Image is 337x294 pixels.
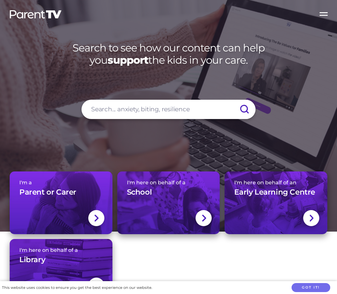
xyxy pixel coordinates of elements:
[309,214,314,222] img: svg+xml;base64,PHN2ZyBlbmFibGUtYmFja2dyb3VuZD0ibmV3IDAgMCAxNC44IDI1LjciIHZpZXdCb3g9IjAgMCAxNC44ID...
[225,171,327,234] a: I'm here on behalf of anEarly Learning Centre
[292,283,330,292] button: Got it!
[234,179,318,186] span: I'm here on behalf of an
[117,171,220,234] a: I'm here on behalf of aSchool
[108,54,148,66] strong: support
[127,188,152,197] h3: School
[19,255,45,265] h3: Library
[127,179,210,186] span: I'm here on behalf of a
[233,100,255,119] input: Submit
[10,171,112,234] a: I'm aParent or Carer
[19,179,103,186] span: I'm a
[2,284,152,291] div: This website uses cookies to ensure you get the best experience on our website.
[82,100,255,119] input: Search... anxiety, biting, resilience
[201,214,206,222] img: svg+xml;base64,PHN2ZyBlbmFibGUtYmFja2dyb3VuZD0ibmV3IDAgMCAxNC44IDI1LjciIHZpZXdCb3g9IjAgMCAxNC44ID...
[19,188,76,197] h3: Parent or Carer
[10,42,327,67] h1: Search to see how our content can help you the kids in your care.
[19,247,103,253] span: I'm here on behalf of a
[234,188,315,197] h3: Early Learning Centre
[94,214,99,222] img: svg+xml;base64,PHN2ZyBlbmFibGUtYmFja2dyb3VuZD0ibmV3IDAgMCAxNC44IDI1LjciIHZpZXdCb3g9IjAgMCAxNC44ID...
[9,10,62,19] img: parenttv-logo-white.4c85aaf.svg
